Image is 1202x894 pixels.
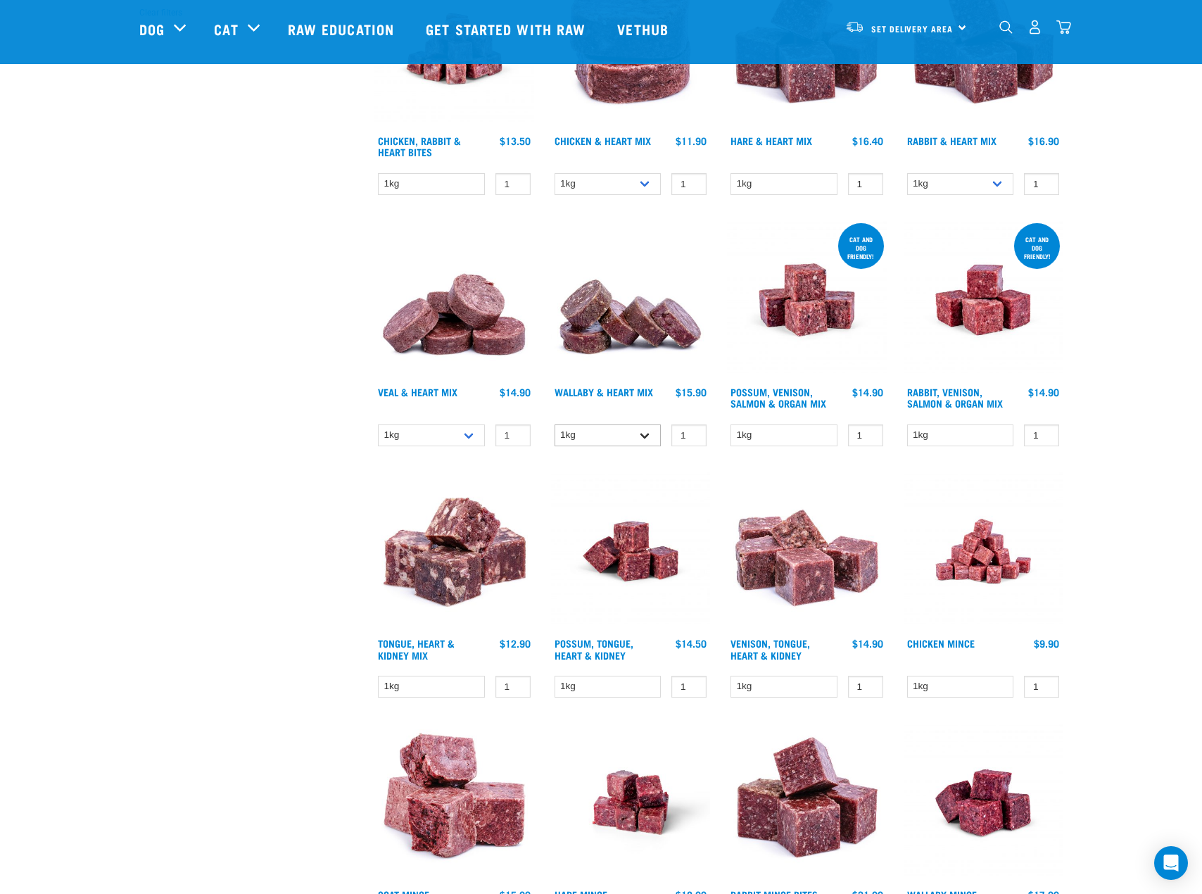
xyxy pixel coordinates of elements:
a: Cat [214,18,238,39]
input: 1 [495,173,531,195]
a: Venison, Tongue, Heart & Kidney [730,641,810,657]
span: Set Delivery Area [871,26,953,31]
img: Wallaby Mince 1675 [904,723,1063,883]
div: $9.90 [1034,638,1059,649]
a: Tongue, Heart & Kidney Mix [378,641,455,657]
img: home-icon@2x.png [1056,20,1071,34]
a: Rabbit & Heart Mix [907,138,997,143]
img: Raw Essentials Hare Mince Raw Bites For Cats & Dogs [551,723,711,883]
div: $15.90 [676,386,707,398]
a: Get started with Raw [412,1,603,57]
input: 1 [495,676,531,698]
a: Chicken, Rabbit & Heart Bites [378,138,461,154]
input: 1 [1024,676,1059,698]
a: Hare & Heart Mix [730,138,812,143]
img: Pile Of Cubed Venison Tongue Mix For Pets [727,472,887,631]
img: van-moving.png [845,20,864,33]
div: $16.40 [852,135,883,146]
input: 1 [848,173,883,195]
img: 1077 Wild Goat Mince 01 [374,723,534,883]
img: 1093 Wallaby Heart Medallions 01 [551,220,711,380]
div: cat and dog friendly! [838,229,884,267]
img: Possum Tongue Heart Kidney 1682 [551,472,711,631]
a: Raw Education [274,1,412,57]
a: Dog [139,18,165,39]
img: Rabbit Venison Salmon Organ 1688 [904,220,1063,380]
div: $16.90 [1028,135,1059,146]
div: Open Intercom Messenger [1154,846,1188,880]
input: 1 [1024,424,1059,446]
div: $14.50 [676,638,707,649]
div: $14.90 [852,638,883,649]
div: $14.90 [1028,386,1059,398]
input: 1 [1024,173,1059,195]
a: Chicken & Heart Mix [555,138,651,143]
img: Chicken M Ince 1613 [904,472,1063,631]
div: $11.90 [676,135,707,146]
input: 1 [671,424,707,446]
div: $12.90 [500,638,531,649]
img: user.png [1027,20,1042,34]
a: Possum, Venison, Salmon & Organ Mix [730,389,826,405]
div: Cat and dog friendly! [1014,229,1060,267]
div: $14.90 [852,386,883,398]
img: Possum Venison Salmon Organ 1626 [727,220,887,380]
div: $13.50 [500,135,531,146]
input: 1 [848,424,883,446]
a: Chicken Mince [907,641,975,646]
img: Whole Minced Rabbit Cubes 01 [727,723,887,883]
input: 1 [671,676,707,698]
a: Vethub [603,1,686,57]
a: Rabbit, Venison, Salmon & Organ Mix [907,389,1003,405]
img: 1167 Tongue Heart Kidney Mix 01 [374,472,534,631]
input: 1 [671,173,707,195]
div: $14.90 [500,386,531,398]
input: 1 [848,676,883,698]
a: Possum, Tongue, Heart & Kidney [555,641,633,657]
input: 1 [495,424,531,446]
img: home-icon-1@2x.png [999,20,1013,34]
a: Wallaby & Heart Mix [555,389,653,394]
img: 1152 Veal Heart Medallions 01 [374,220,534,380]
a: Veal & Heart Mix [378,389,457,394]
